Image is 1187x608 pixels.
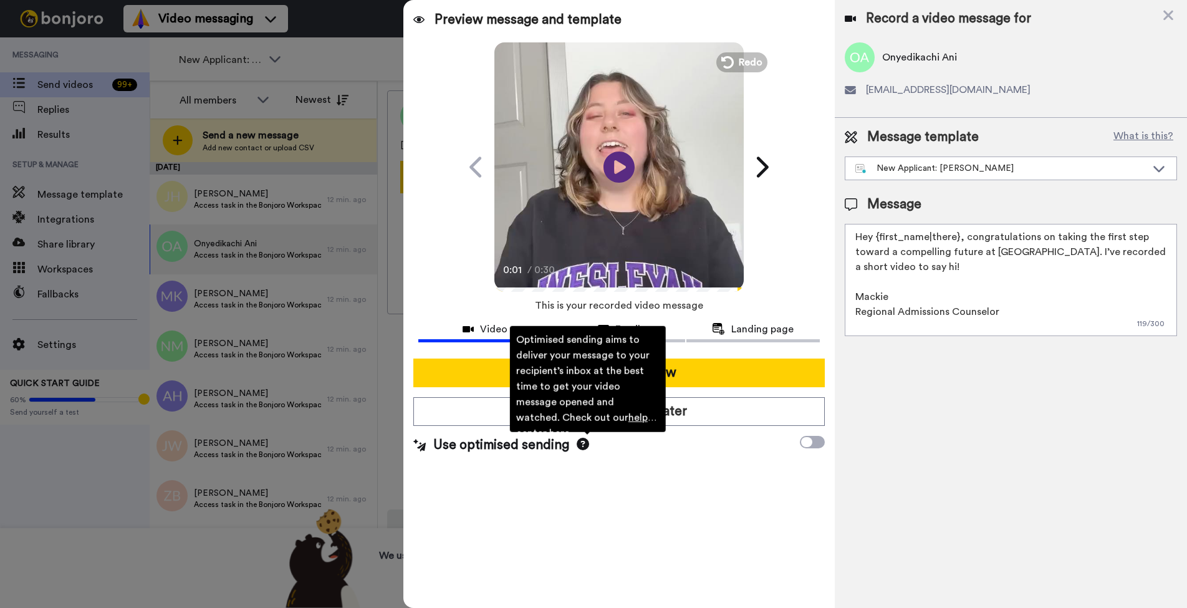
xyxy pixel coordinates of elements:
button: Send message now [413,359,824,387]
span: / [527,263,532,277]
span: Landing page [731,322,794,337]
span: Video [480,322,507,337]
span: Hi [PERSON_NAME], Don't miss out on free screencasting and webcam videos with our Chrome extensio... [54,35,188,305]
button: Schedule to send later [413,397,824,426]
img: nextgen-template.svg [855,164,867,174]
div: message notification from Amy, 5d ago. Hi Wesleyan, Don't miss out on free screencasting and webc... [19,25,231,67]
span: 0:01 [503,263,525,277]
span: 0:30 [534,263,556,277]
textarea: Hey {first_name|there}, congratulations on taking the first step toward a compelling future at [G... [845,224,1177,336]
div: New Applicant: [PERSON_NAME] [855,162,1146,175]
span: [EMAIL_ADDRESS][DOMAIN_NAME] [866,82,1031,97]
button: What is this? [1110,128,1177,147]
span: Use optimised sending [433,436,569,455]
span: Optimised sending aims to deliver your message to your recipient’s inbox at the best time to get ... [516,334,656,438]
span: Message template [867,128,979,147]
span: Message [867,195,921,214]
p: Message from Amy, sent 5d ago [54,47,189,58]
img: Profile image for Amy [28,36,48,56]
span: This is your recorded video message [535,292,703,319]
